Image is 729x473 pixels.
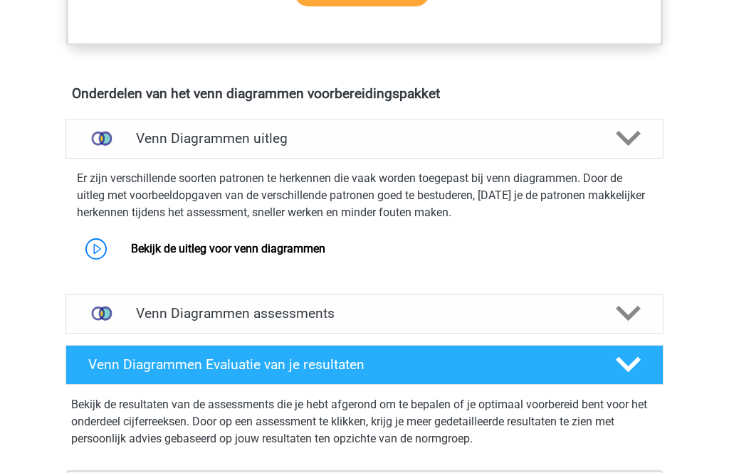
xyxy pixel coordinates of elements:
[88,357,593,373] h4: Venn Diagrammen Evaluatie van je resultaten
[71,397,658,448] p: Bekijk de resultaten van de assessments die je hebt afgerond om te bepalen of je optimaal voorber...
[60,119,669,159] a: uitleg Venn Diagrammen uitleg
[77,171,652,222] p: Er zijn verschillende soorten patronen te herkennen die vaak worden toegepast bij venn diagrammen...
[136,131,593,147] h4: Venn Diagrammen uitleg
[60,294,669,334] a: assessments Venn Diagrammen assessments
[131,243,325,256] a: Bekijk de uitleg voor venn diagrammen
[83,121,120,157] img: venn diagrammen uitleg
[136,306,593,322] h4: Venn Diagrammen assessments
[60,346,669,386] a: Venn Diagrammen Evaluatie van je resultaten
[72,86,657,102] h4: Onderdelen van het venn diagrammen voorbereidingspakket
[83,296,120,332] img: venn diagrammen assessments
